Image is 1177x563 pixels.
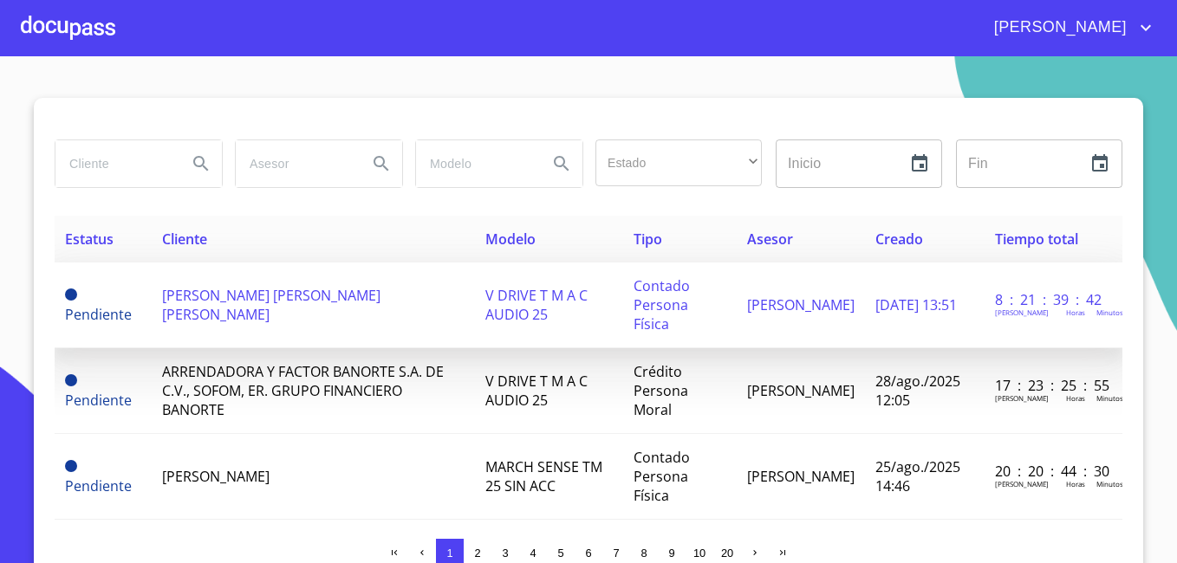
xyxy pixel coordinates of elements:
span: Pendiente [65,460,77,472]
input: search [55,140,173,187]
span: 5 [557,547,563,560]
span: 20 [721,547,733,560]
span: Estatus [65,230,114,249]
span: [PERSON_NAME] [747,295,855,314]
span: Pendiente [65,305,132,324]
button: Search [180,143,222,184]
p: Horas [1066,307,1085,317]
p: Minutos [1096,393,1123,403]
div: ​ [595,139,762,186]
span: 28/ago./2025 12:05 [875,372,960,410]
span: 25/ago./2025 14:46 [875,457,960,495]
span: 7 [613,547,619,560]
span: Tipo [634,230,662,249]
span: V DRIVE T M A C AUDIO 25 [485,286,588,324]
span: [PERSON_NAME] [162,467,270,486]
span: 6 [585,547,591,560]
span: 10 [693,547,706,560]
span: 4 [530,547,536,560]
span: Pendiente [65,374,77,386]
span: 8 [641,547,647,560]
button: account of current user [981,14,1156,42]
span: Pendiente [65,288,77,301]
button: Search [361,143,402,184]
p: [PERSON_NAME] [995,479,1049,489]
span: Pendiente [65,391,132,410]
span: MARCH SENSE TM 25 SIN ACC [485,457,602,495]
span: [PERSON_NAME] [747,381,855,400]
p: [PERSON_NAME] [995,307,1049,317]
input: search [236,140,354,187]
span: V DRIVE T M A C AUDIO 25 [485,372,588,410]
p: 8 : 21 : 39 : 42 [995,290,1112,309]
span: 1 [446,547,452,560]
p: Minutos [1096,307,1123,317]
span: Creado [875,230,923,249]
span: Contado Persona Física [634,276,690,333]
span: 3 [502,547,508,560]
span: Cliente [162,230,207,249]
span: Pendiente [65,476,132,495]
span: Modelo [485,230,536,249]
span: ARRENDADORA Y FACTOR BANORTE S.A. DE C.V., SOFOM, ER. GRUPO FINANCIERO BANORTE [162,362,444,419]
span: [DATE] 13:51 [875,295,957,314]
p: Horas [1066,393,1085,403]
span: 9 [668,547,674,560]
p: 20 : 20 : 44 : 30 [995,462,1112,481]
span: Crédito Persona Moral [634,362,688,419]
span: [PERSON_NAME] [PERSON_NAME] [PERSON_NAME] [162,286,380,324]
p: Minutos [1096,479,1123,489]
input: search [416,140,534,187]
span: Asesor [747,230,793,249]
p: 17 : 23 : 25 : 55 [995,376,1112,395]
button: Search [541,143,582,184]
p: [PERSON_NAME] [995,393,1049,403]
span: 2 [474,547,480,560]
span: [PERSON_NAME] [747,467,855,486]
span: [PERSON_NAME] [981,14,1135,42]
span: Contado Persona Física [634,448,690,505]
span: Tiempo total [995,230,1078,249]
p: Horas [1066,479,1085,489]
